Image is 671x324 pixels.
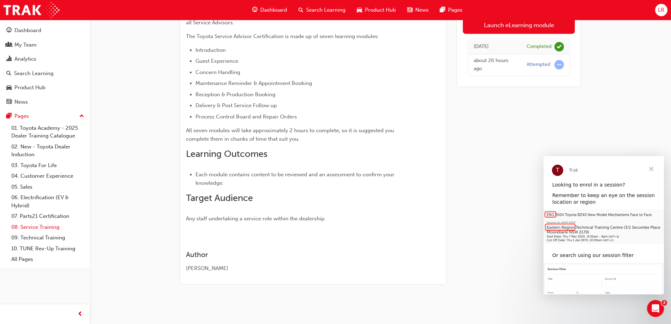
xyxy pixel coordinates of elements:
[260,6,287,14] span: Dashboard
[195,69,240,75] span: Concern Handling
[8,141,87,160] a: 02. New - Toyota Dealer Induction
[252,6,257,14] span: guage-icon
[3,110,87,123] button: Pages
[77,310,83,319] span: prev-icon
[14,98,28,106] div: News
[298,6,303,14] span: search-icon
[655,4,667,16] button: LR
[463,16,575,34] a: Launch eLearning module
[6,42,12,48] span: people-icon
[554,42,564,51] span: learningRecordVerb_COMPLETE-icon
[8,232,87,243] a: 09. Technical Training
[195,114,297,120] span: Process Control Board and Repair Orders
[195,58,238,64] span: Guest Experience
[186,33,379,39] span: The Toyota Service Advisor Certification is made up of seven learning modules:
[407,6,412,14] span: news-icon
[247,3,293,17] a: guage-iconDashboard
[14,112,29,120] div: Pages
[658,6,664,14] span: LR
[195,91,275,98] span: Reception & Production Booking
[195,171,396,186] span: Each module contains content to be reviewed and an assessment to confirm your knowledge.
[6,99,12,105] span: news-icon
[3,67,87,80] a: Search Learning
[6,85,12,91] span: car-icon
[474,57,516,73] div: Wed Aug 27 2025 11:16:20 GMT+1000 (Australian Eastern Standard Time)
[195,102,277,109] span: Delivery & Post Service Follow up
[186,192,253,203] span: Target Audience
[14,69,54,78] div: Search Learning
[195,47,226,53] span: Introduction
[8,182,87,192] a: 05. Sales
[293,3,351,17] a: search-iconSearch Learning
[647,300,664,317] iframe: Intercom live chat
[186,264,415,273] div: [PERSON_NAME]
[351,3,402,17] a: car-iconProduct Hub
[3,38,87,51] a: My Team
[6,56,12,62] span: chart-icon
[14,84,45,92] div: Product Hub
[8,123,87,141] a: 01. Toyota Academy - 2025 Dealer Training Catalogue
[434,3,468,17] a: pages-iconPages
[6,27,12,34] span: guage-icon
[8,171,87,182] a: 04. Customer Experience
[527,61,550,68] div: Attempted
[79,112,84,121] span: up-icon
[543,156,664,294] iframe: Intercom live chat message
[14,26,41,35] div: Dashboard
[8,160,87,171] a: 03. Toyota For Life
[357,6,362,14] span: car-icon
[8,243,87,254] a: 10. TUNE Rev-Up Training
[4,2,60,18] img: Trak
[661,300,667,306] span: 2
[527,43,552,50] div: Completed
[186,148,267,159] span: Learning Outcomes
[14,41,37,49] div: My Team
[186,11,412,26] span: Toyota Service Advisor Certification – Foundation Level 1, is the essential training course for a...
[3,53,87,66] a: Analytics
[8,222,87,233] a: 08. Service Training
[402,3,434,17] a: news-iconNews
[8,192,87,211] a: 06. Electrification (EV & Hybrid)
[186,215,326,222] span: Any staff undertaking a service role within the dealership.
[474,43,516,51] div: Thu Aug 28 2025 07:17:25 GMT+1000 (Australian Eastern Standard Time)
[415,6,429,14] span: News
[8,211,87,222] a: 07. Parts21 Certification
[448,6,462,14] span: Pages
[440,6,445,14] span: pages-icon
[3,23,87,110] button: DashboardMy TeamAnalyticsSearch LearningProduct HubNews
[195,80,312,86] span: Maintenance Reminder & Appointment Booking
[6,113,12,120] span: pages-icon
[554,60,564,69] span: learningRecordVerb_ATTEMPT-icon
[8,254,87,265] a: All Pages
[186,127,396,142] span: All seven modules will take approximately 2 hours to complete, so it is suggested you complete th...
[186,251,415,259] h3: Author
[3,81,87,94] a: Product Hub
[306,6,346,14] span: Search Learning
[365,6,396,14] span: Product Hub
[14,55,36,63] div: Analytics
[3,96,87,109] a: News
[6,71,11,77] span: search-icon
[3,24,87,37] a: Dashboard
